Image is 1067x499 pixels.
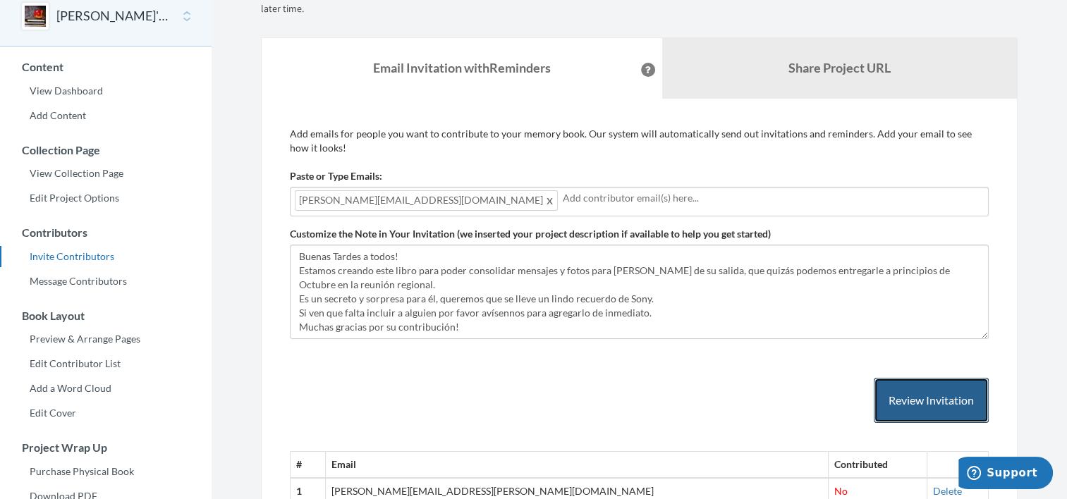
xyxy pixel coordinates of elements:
[933,485,962,497] a: Delete
[1,61,212,73] h3: Content
[373,60,551,75] strong: Email Invitation with Reminders
[290,169,382,183] label: Paste or Type Emails:
[874,378,989,424] button: Review Invitation
[1,441,212,454] h3: Project Wrap Up
[834,485,848,497] span: No
[828,452,927,478] th: Contributed
[1,309,212,322] h3: Book Layout
[291,452,326,478] th: #
[56,7,171,25] button: [PERSON_NAME]'s Farewell
[290,127,989,155] p: Add emails for people you want to contribute to your memory book. Our system will automatically s...
[290,245,989,339] textarea: Buenas Tardes a todos! Estamos creando este libro para poder consolidar mensajes y fotos para [PE...
[295,190,558,211] span: [PERSON_NAME][EMAIL_ADDRESS][DOMAIN_NAME]
[788,60,891,75] b: Share Project URL
[325,452,828,478] th: Email
[1,226,212,239] h3: Contributors
[290,227,771,241] label: Customize the Note in Your Invitation (we inserted your project description if available to help ...
[958,457,1053,492] iframe: Opens a widget where you can chat to one of our agents
[563,190,984,206] input: Add contributor email(s) here...
[1,144,212,156] h3: Collection Page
